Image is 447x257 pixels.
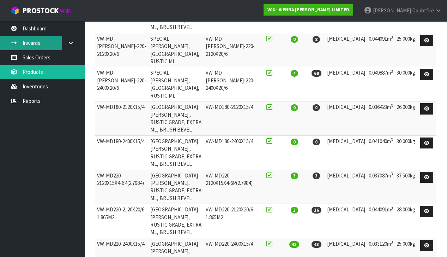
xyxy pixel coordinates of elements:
[395,135,417,170] td: 30.000kg
[313,173,320,179] span: 3
[95,170,149,204] td: VW-MD220-2120X15X4-6P(2.7984)
[395,67,417,101] td: 30.000kg
[367,33,395,67] td: 0.044091m
[60,8,71,14] small: WMS
[391,240,393,245] sup: 3
[291,207,298,214] span: 3
[391,69,393,74] sup: 3
[367,204,395,238] td: 0.044091m
[291,173,298,179] span: 3
[325,135,367,170] td: [MEDICAL_DATA]
[325,204,367,238] td: [MEDICAL_DATA]
[391,206,393,211] sup: 3
[291,36,298,43] span: 0
[204,135,257,170] td: VW-MD180-2400X15/4
[395,204,417,238] td: 28.000kg
[204,101,257,136] td: VW-MD180-2120X15/4
[95,204,149,238] td: VW-MD220-2120X20/6 1.865M2
[325,170,367,204] td: [MEDICAL_DATA]
[325,33,367,67] td: [MEDICAL_DATA]
[291,70,298,77] span: 4
[373,7,411,14] span: [PERSON_NAME]
[11,6,19,15] img: cube-alt.png
[291,139,298,145] span: 0
[204,67,257,101] td: VW-MD-[PERSON_NAME]-220-2400X20/6
[313,104,320,111] span: 0
[391,103,393,108] sup: 3
[367,135,395,170] td: 0.041040m
[395,33,417,67] td: 25.000kg
[367,170,395,204] td: 0.037087m
[325,101,367,136] td: [MEDICAL_DATA]
[204,170,257,204] td: VW-MD220-2120X15X4-6P(2.7984)
[149,33,204,67] td: SPECIAL [PERSON_NAME],[GEOGRAPHIC_DATA], RUSTIC ML
[312,241,321,248] span: 43
[391,35,393,40] sup: 3
[367,101,395,136] td: 0.036423m
[391,137,393,142] sup: 3
[149,135,204,170] td: [GEOGRAPHIC_DATA][PERSON_NAME] , RUSTIC GRADE, EXTRA ML, BRUSH BEVEL
[313,36,320,43] span: 8
[291,104,298,111] span: 0
[395,101,417,136] td: 26.000kg
[313,139,320,145] span: 0
[149,67,204,101] td: SPECIAL [PERSON_NAME],[GEOGRAPHIC_DATA], RUSTIC ML
[95,101,149,136] td: VW-MD180-2120X15/4
[95,135,149,170] td: VW-MD180-2400X15/4
[149,101,204,136] td: [GEOGRAPHIC_DATA][PERSON_NAME] , RUSTIC GRADE, EXTRA ML, BRUSH BEVEL
[204,204,257,238] td: VW-MD220-2120X20/6 1.865M2
[312,207,321,214] span: 36
[149,170,204,204] td: [GEOGRAPHIC_DATA][PERSON_NAME], RUSTIC GRADE, EXTRA ML, BRUSH BEVEL
[325,67,367,101] td: [MEDICAL_DATA]
[289,241,299,248] span: 43
[367,67,395,101] td: 0.049887m
[95,67,149,101] td: VW-MD-[PERSON_NAME]-220-2400X20/6
[312,70,321,77] span: 68
[204,33,257,67] td: VW-MD-[PERSON_NAME]-220-2120X20/6
[395,170,417,204] td: 37.500kg
[412,7,434,14] span: Doubtfire
[149,204,204,238] td: [GEOGRAPHIC_DATA][PERSON_NAME], RUSTIC GRADE, EXTRA ML, BRUSH BEVEL
[391,171,393,176] sup: 3
[95,33,149,67] td: VW-MD-[PERSON_NAME]-220-2120X20/6
[267,7,349,13] strong: V04 - VIENNA [PERSON_NAME] LIMITED
[23,6,59,15] span: ProStock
